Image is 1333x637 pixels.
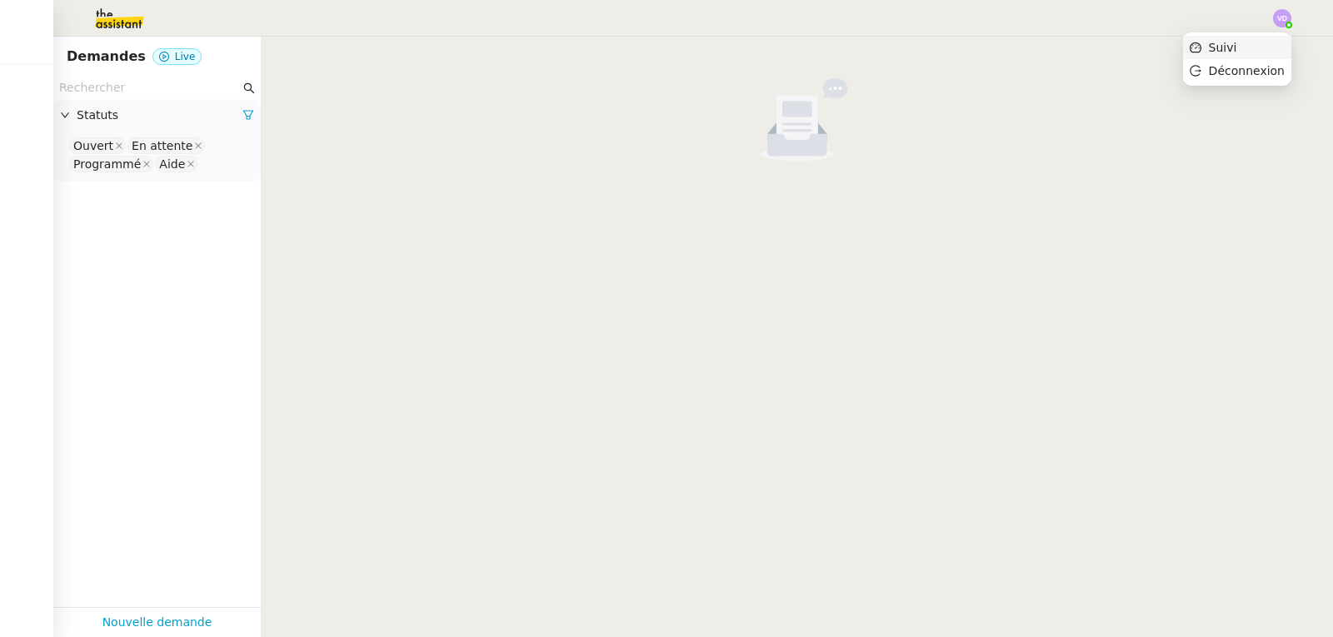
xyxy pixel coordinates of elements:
[127,137,205,154] nz-select-item: En attente
[175,51,196,62] span: Live
[67,45,146,68] nz-page-header-title: Demandes
[102,613,212,632] a: Nouvelle demande
[159,157,185,172] div: Aide
[155,156,197,172] nz-select-item: Aide
[77,106,242,125] span: Statuts
[1273,9,1291,27] img: svg
[132,138,192,153] div: En attente
[73,157,141,172] div: Programmé
[59,78,240,97] input: Rechercher
[1209,41,1237,54] span: Suivi
[73,138,113,153] div: Ouvert
[53,99,261,132] div: Statuts
[69,156,153,172] nz-select-item: Programmé
[69,137,126,154] nz-select-item: Ouvert
[1209,64,1285,77] span: Déconnexion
